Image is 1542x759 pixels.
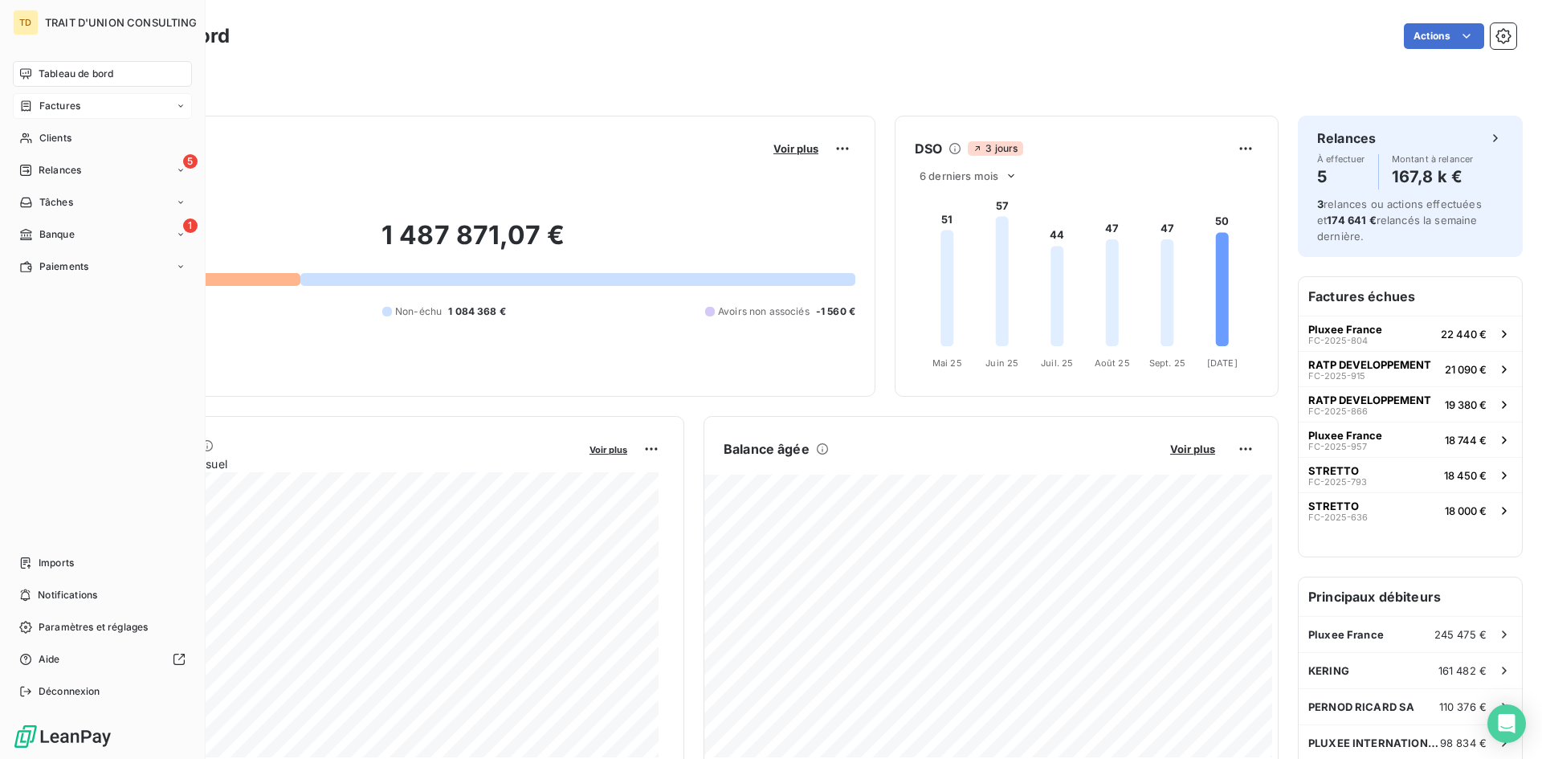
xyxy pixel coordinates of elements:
[448,304,506,319] span: 1 084 368 €
[932,357,962,369] tspan: Mai 25
[1308,336,1368,345] span: FC-2025-804
[13,647,192,672] a: Aide
[1308,628,1384,641] span: Pluxee France
[1317,198,1482,243] span: relances ou actions effectuées et relancés la semaine dernière.
[1441,328,1487,341] span: 22 440 €
[816,304,855,319] span: -1 560 €
[395,304,442,319] span: Non-échu
[985,357,1018,369] tspan: Juin 25
[1445,398,1487,411] span: 19 380 €
[1308,500,1359,512] span: STRETTO
[589,444,627,455] span: Voir plus
[1299,351,1522,386] button: RATP DEVELOPPEMENTFC-2025-91521 090 €
[1317,164,1365,190] h4: 5
[1308,464,1359,477] span: STRETTO
[13,10,39,35] div: TD
[1308,371,1365,381] span: FC-2025-915
[1207,357,1238,369] tspan: [DATE]
[39,99,80,113] span: Factures
[1308,323,1382,336] span: Pluxee France
[1317,129,1376,148] h6: Relances
[1445,363,1487,376] span: 21 090 €
[1308,477,1367,487] span: FC-2025-793
[773,142,818,155] span: Voir plus
[1299,457,1522,492] button: STRETTOFC-2025-79318 450 €
[45,16,198,29] span: TRAIT D'UNION CONSULTING
[39,620,148,635] span: Paramètres et réglages
[1487,704,1526,743] div: Open Intercom Messenger
[39,259,88,274] span: Paiements
[915,139,942,158] h6: DSO
[39,227,75,242] span: Banque
[1317,154,1365,164] span: À effectuer
[769,141,823,156] button: Voir plus
[585,442,632,456] button: Voir plus
[1308,664,1349,677] span: KERING
[39,556,74,570] span: Imports
[920,169,998,182] span: 6 derniers mois
[183,218,198,233] span: 1
[1438,664,1487,677] span: 161 482 €
[1317,198,1324,210] span: 3
[13,724,112,749] img: Logo LeanPay
[1299,316,1522,351] button: Pluxee FranceFC-2025-80422 440 €
[1404,23,1484,49] button: Actions
[39,163,81,178] span: Relances
[1165,442,1220,456] button: Voir plus
[1392,164,1474,190] h4: 167,8 k €
[1308,358,1431,371] span: RATP DEVELOPPEMENT
[1434,628,1487,641] span: 245 475 €
[1308,700,1414,713] span: PERNOD RICARD SA
[1444,469,1487,482] span: 18 450 €
[1041,357,1073,369] tspan: Juil. 25
[39,195,73,210] span: Tâches
[1170,443,1215,455] span: Voir plus
[1440,737,1487,749] span: 98 834 €
[724,439,810,459] h6: Balance âgée
[1445,504,1487,517] span: 18 000 €
[1439,700,1487,713] span: 110 376 €
[39,652,60,667] span: Aide
[183,154,198,169] span: 5
[718,304,810,319] span: Avoirs non associés
[1299,422,1522,457] button: Pluxee FranceFC-2025-95718 744 €
[1299,492,1522,528] button: STRETTOFC-2025-63618 000 €
[91,455,578,472] span: Chiffre d'affaires mensuel
[1299,386,1522,422] button: RATP DEVELOPPEMENTFC-2025-86619 380 €
[1308,737,1440,749] span: PLUXEE INTERNATIONAL
[1299,277,1522,316] h6: Factures échues
[39,684,100,699] span: Déconnexion
[968,141,1022,156] span: 3 jours
[1308,512,1368,522] span: FC-2025-636
[91,219,855,267] h2: 1 487 871,07 €
[1308,429,1382,442] span: Pluxee France
[1308,394,1431,406] span: RATP DEVELOPPEMENT
[38,588,97,602] span: Notifications
[1299,577,1522,616] h6: Principaux débiteurs
[1327,214,1376,226] span: 174 641 €
[1445,434,1487,447] span: 18 744 €
[1308,406,1368,416] span: FC-2025-866
[1308,442,1367,451] span: FC-2025-957
[1149,357,1185,369] tspan: Sept. 25
[1392,154,1474,164] span: Montant à relancer
[39,67,113,81] span: Tableau de bord
[1095,357,1130,369] tspan: Août 25
[39,131,71,145] span: Clients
